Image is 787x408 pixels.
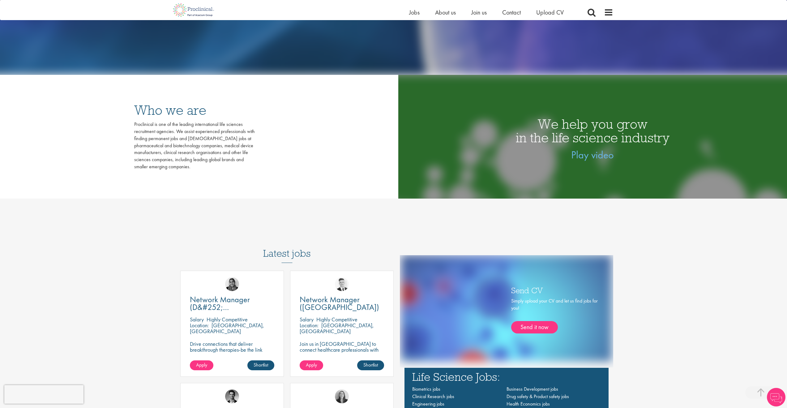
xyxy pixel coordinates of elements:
a: Clinical Research jobs [412,393,454,400]
h3: Life Science Jobs: [412,371,601,382]
p: Drive connections that deliver breakthrough therapies-be the link between innovation and impact i... [190,341,274,364]
img: one [401,255,612,361]
a: Network Manager ([GEOGRAPHIC_DATA]) [300,296,384,311]
span: Location: [300,322,319,329]
a: About us [435,8,456,16]
img: Mia Kellerman [335,389,349,403]
iframe: reCAPTCHA [4,385,83,404]
p: Highly Competitive [316,316,357,323]
img: Chatbot [767,388,785,406]
a: Shortlist [247,360,274,370]
a: Contact [502,8,521,16]
span: Salary [300,316,314,323]
a: Apply [190,360,213,370]
h3: Send CV [511,286,598,294]
span: Apply [196,362,207,368]
h3: Who we are [134,103,255,117]
span: Apply [306,362,317,368]
a: Send it now [511,321,558,333]
h3: Latest jobs [263,233,311,263]
img: Anjali Parbhu [225,277,239,291]
a: Play video [571,148,614,161]
a: Health Economics jobs [507,401,550,407]
a: Shortlist [357,360,384,370]
a: Network Manager (D&#252;[GEOGRAPHIC_DATA]) [190,296,274,311]
span: Network Manager ([GEOGRAPHIC_DATA]) [300,294,379,312]
div: Proclinical is one of the leading international life sciences recruitment agencies. We assist exp... [134,121,255,170]
span: Salary [190,316,204,323]
p: [GEOGRAPHIC_DATA], [GEOGRAPHIC_DATA] [190,322,264,335]
a: Biometrics jobs [412,386,440,392]
a: Apply [300,360,323,370]
span: Network Manager (D&#252;[GEOGRAPHIC_DATA]) [190,294,267,320]
a: Business Development jobs [507,386,558,392]
span: Location: [190,322,209,329]
div: Simply upload your CV and let us find jobs for you! [511,298,598,333]
p: [GEOGRAPHIC_DATA], [GEOGRAPHIC_DATA] [300,322,374,335]
p: Join us in [GEOGRAPHIC_DATA] to connect healthcare professionals with breakthrough therapies and ... [300,341,384,364]
a: Join us [471,8,487,16]
a: Engineering jobs [412,401,444,407]
a: Drug safety & Product safety jobs [507,393,569,400]
a: Jobs [409,8,420,16]
img: Nicolas Daniel [335,277,349,291]
img: Max Slevogt [225,389,239,403]
a: Upload CV [536,8,564,16]
p: Highly Competitive [207,316,248,323]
